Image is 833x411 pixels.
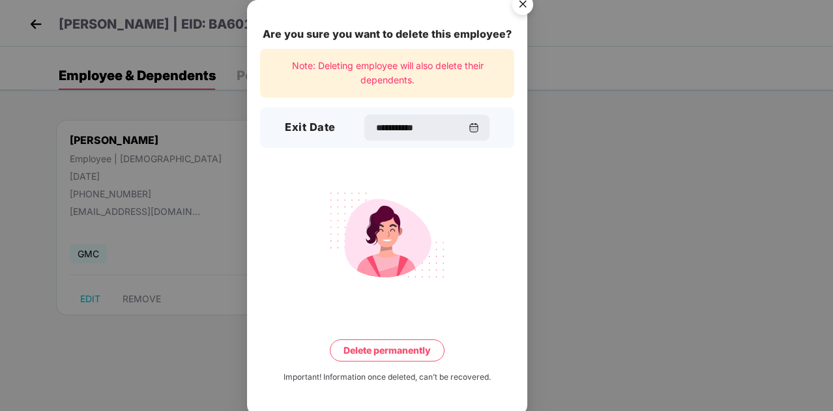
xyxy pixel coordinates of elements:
[314,184,460,286] img: svg+xml;base64,PHN2ZyB4bWxucz0iaHR0cDovL3d3dy53My5vcmcvMjAwMC9zdmciIHdpZHRoPSIyMjQiIGhlaWdodD0iMT...
[330,339,445,361] button: Delete permanently
[285,119,336,136] h3: Exit Date
[284,371,491,384] div: Important! Information once deleted, can’t be recovered.
[260,26,514,42] div: Are you sure you want to delete this employee?
[260,49,514,98] div: Note: Deleting employee will also delete their dependents.
[469,122,479,133] img: svg+xml;base64,PHN2ZyBpZD0iQ2FsZW5kYXItMzJ4MzIiIHhtbG5zPSJodHRwOi8vd3d3LnczLm9yZy8yMDAwL3N2ZyIgd2...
